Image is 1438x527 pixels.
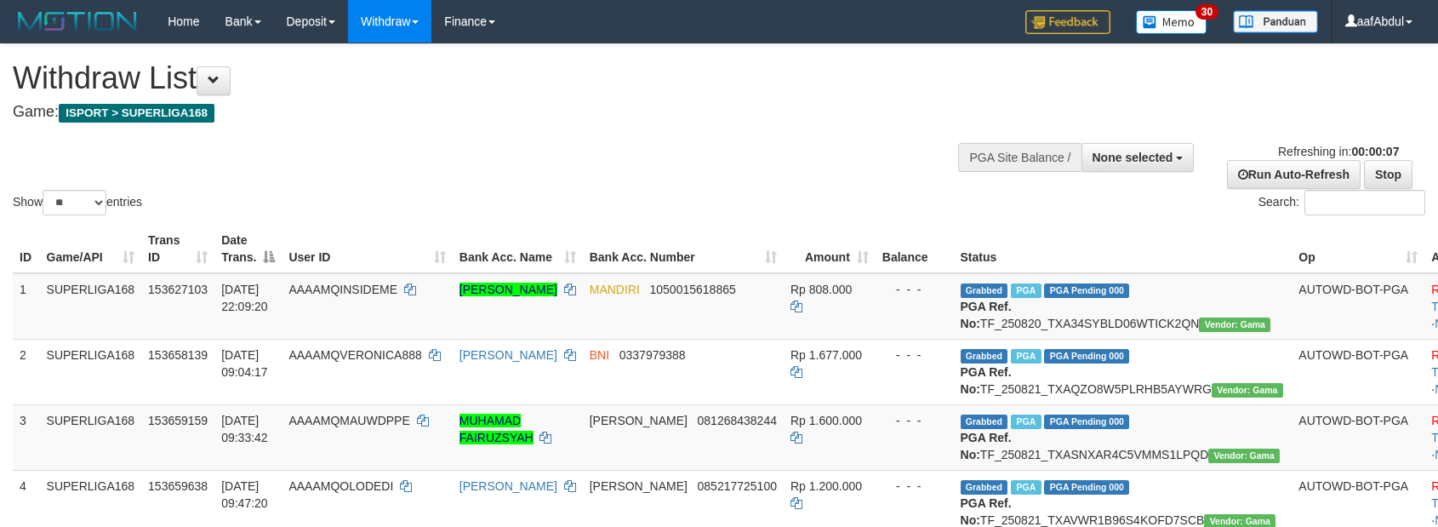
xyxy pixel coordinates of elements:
div: - - - [882,412,947,429]
div: - - - [882,281,947,298]
th: Balance [876,225,954,273]
h1: Withdraw List [13,61,942,95]
span: Copy 085217725100 to clipboard [698,479,777,493]
span: PGA Pending [1044,480,1129,495]
th: Op: activate to sort column ascending [1292,225,1424,273]
span: Copy 081268438244 to clipboard [698,414,777,427]
span: PGA Pending [1044,349,1129,364]
span: AAAAMQVERONICA888 [288,348,421,362]
th: Amount: activate to sort column ascending [784,225,876,273]
img: panduan.png [1233,10,1318,33]
a: Stop [1364,160,1412,189]
span: Grabbed [961,480,1008,495]
span: MANDIRI [590,283,640,296]
img: Button%20Memo.svg [1136,10,1207,34]
span: ISPORT > SUPERLIGA168 [59,104,214,123]
span: Grabbed [961,284,1008,298]
th: Trans ID: activate to sort column ascending [141,225,214,273]
span: Marked by aafnonsreyleab [1011,480,1041,495]
span: Copy 0337979388 to clipboard [619,348,686,362]
th: Status [954,225,1292,273]
span: AAAAMQOLODEDI [288,479,393,493]
th: User ID: activate to sort column ascending [282,225,452,273]
b: PGA Ref. No: [961,365,1012,396]
label: Show entries [13,190,142,215]
div: - - - [882,478,947,495]
span: Rp 1.677.000 [790,348,862,362]
span: Vendor URL: https://trx31.1velocity.biz [1212,383,1283,398]
select: Showentries [43,190,106,215]
strong: 00:00:07 [1351,145,1399,158]
th: Bank Acc. Name: activate to sort column ascending [453,225,583,273]
img: Feedback.jpg [1025,10,1110,34]
a: [PERSON_NAME] [459,348,557,362]
span: Marked by aafsoycanthlai [1011,284,1041,298]
span: 30 [1195,4,1218,20]
td: SUPERLIGA168 [40,273,142,340]
div: - - - [882,347,947,364]
span: [DATE] 09:47:20 [221,479,268,510]
span: 153658139 [148,348,208,362]
h4: Game: [13,104,942,121]
span: AAAAMQINSIDEME [288,283,397,296]
td: 2 [13,339,40,404]
th: Bank Acc. Number: activate to sort column ascending [583,225,784,273]
span: PGA Pending [1044,284,1129,298]
a: [PERSON_NAME] [459,479,557,493]
div: PGA Site Balance / [958,143,1081,172]
span: Vendor URL: https://trx31.1velocity.biz [1208,449,1280,463]
a: MUHAMAD FAIRUZSYAH [459,414,534,444]
b: PGA Ref. No: [961,431,1012,461]
td: TF_250820_TXA34SYBLD06WTICK2QN [954,273,1292,340]
span: Rp 1.200.000 [790,479,862,493]
td: AUTOWD-BOT-PGA [1292,273,1424,340]
a: [PERSON_NAME] [459,283,557,296]
b: PGA Ref. No: [961,496,1012,527]
label: Search: [1258,190,1425,215]
span: Marked by aafsengchandara [1011,349,1041,364]
span: None selected [1093,151,1173,164]
span: [DATE] 09:33:42 [221,414,268,444]
span: Refreshing in: [1278,145,1399,158]
td: TF_250821_TXASNXAR4C5VMMS1LPQD [954,404,1292,470]
span: PGA Pending [1044,415,1129,429]
th: ID [13,225,40,273]
td: AUTOWD-BOT-PGA [1292,404,1424,470]
button: None selected [1081,143,1195,172]
span: Grabbed [961,415,1008,429]
td: 1 [13,273,40,340]
span: Grabbed [961,349,1008,364]
b: PGA Ref. No: [961,300,1012,330]
span: [PERSON_NAME] [590,414,688,427]
span: BNI [590,348,609,362]
th: Date Trans.: activate to sort column descending [214,225,282,273]
td: TF_250821_TXAQZO8W5PLRHB5AYWRG [954,339,1292,404]
span: Rp 808.000 [790,283,852,296]
span: [DATE] 09:04:17 [221,348,268,379]
span: Vendor URL: https://trx31.1velocity.biz [1199,318,1270,332]
td: AUTOWD-BOT-PGA [1292,339,1424,404]
span: [PERSON_NAME] [590,479,688,493]
span: Marked by aafchoeunmanni [1011,415,1041,429]
input: Search: [1304,190,1425,215]
th: Game/API: activate to sort column ascending [40,225,142,273]
img: MOTION_logo.png [13,9,142,34]
span: [DATE] 22:09:20 [221,283,268,313]
a: Run Auto-Refresh [1227,160,1361,189]
span: Rp 1.600.000 [790,414,862,427]
span: Copy 1050015618865 to clipboard [650,283,736,296]
span: AAAAMQMAUWDPPE [288,414,409,427]
td: SUPERLIGA168 [40,339,142,404]
span: 153627103 [148,283,208,296]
